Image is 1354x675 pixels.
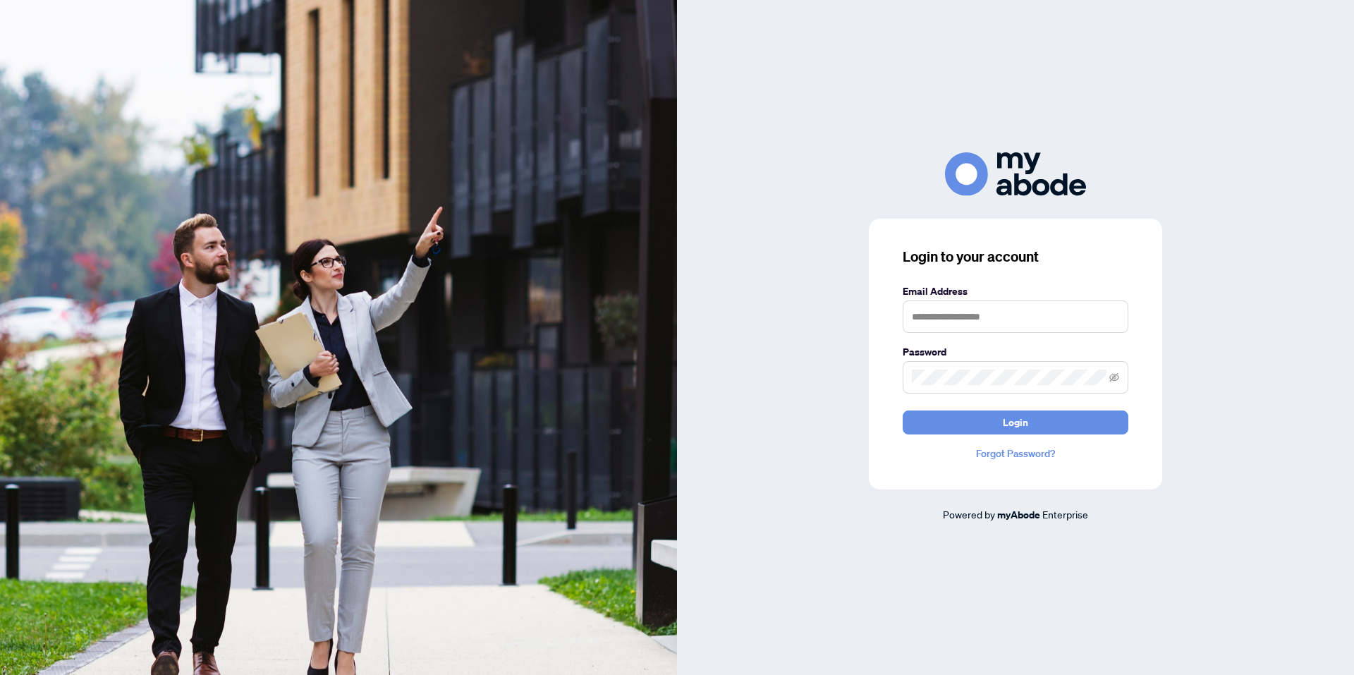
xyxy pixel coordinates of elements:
label: Email Address [903,284,1128,299]
span: Enterprise [1042,508,1088,521]
a: myAbode [997,507,1040,523]
a: Forgot Password? [903,446,1128,461]
span: Powered by [943,508,995,521]
h3: Login to your account [903,247,1128,267]
span: eye-invisible [1109,372,1119,382]
button: Login [903,411,1128,434]
label: Password [903,344,1128,360]
span: Login [1003,411,1028,434]
img: ma-logo [945,152,1086,195]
